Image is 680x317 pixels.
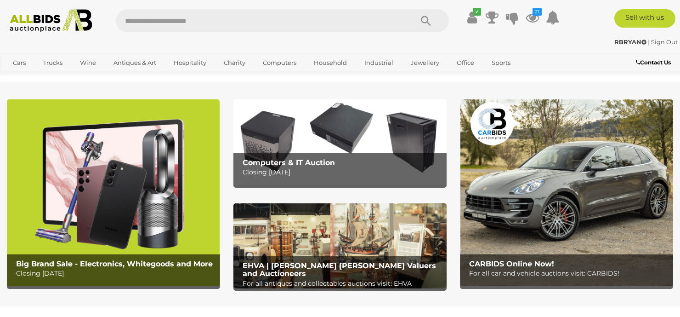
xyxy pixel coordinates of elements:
[16,259,213,268] b: Big Brand Sale - Electronics, Whitegoods and More
[243,167,442,178] p: Closing [DATE]
[469,259,554,268] b: CARBIDS Online Now!
[37,55,68,70] a: Trucks
[243,158,335,167] b: Computers & IT Auction
[168,55,212,70] a: Hospitality
[636,59,671,66] b: Contact Us
[614,38,648,46] a: RBRYAN
[243,261,436,278] b: EHVA | [PERSON_NAME] [PERSON_NAME] Valuers and Auctioneers
[636,58,673,68] a: Contact Us
[403,9,449,32] button: Search
[74,55,102,70] a: Wine
[358,55,399,70] a: Industrial
[451,55,480,70] a: Office
[257,55,302,70] a: Computers
[7,55,32,70] a: Cars
[651,38,678,46] a: Sign Out
[218,55,251,70] a: Charity
[7,71,84,86] a: [GEOGRAPHIC_DATA]
[233,99,446,184] img: Computers & IT Auction
[614,38,646,46] strong: RBRYAN
[405,55,445,70] a: Jewellery
[233,203,446,289] img: EHVA | Evans Hastings Valuers and Auctioneers
[460,99,673,286] img: CARBIDS Online Now!
[526,9,539,26] a: 21
[614,9,675,28] a: Sell with us
[233,99,446,184] a: Computers & IT Auction Computers & IT Auction Closing [DATE]
[533,8,542,16] i: 21
[486,55,516,70] a: Sports
[233,203,446,289] a: EHVA | Evans Hastings Valuers and Auctioneers EHVA | [PERSON_NAME] [PERSON_NAME] Valuers and Auct...
[648,38,650,46] span: |
[473,8,481,16] i: ✔
[7,99,220,286] img: Big Brand Sale - Electronics, Whitegoods and More
[243,278,442,289] p: For all antiques and collectables auctions visit: EHVA
[308,55,353,70] a: Household
[460,99,673,286] a: CARBIDS Online Now! CARBIDS Online Now! For all car and vehicle auctions visit: CARBIDS!
[16,268,215,279] p: Closing [DATE]
[7,99,220,286] a: Big Brand Sale - Electronics, Whitegoods and More Big Brand Sale - Electronics, Whitegoods and Mo...
[5,9,96,32] img: Allbids.com.au
[465,9,479,26] a: ✔
[469,268,669,279] p: For all car and vehicle auctions visit: CARBIDS!
[108,55,162,70] a: Antiques & Art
